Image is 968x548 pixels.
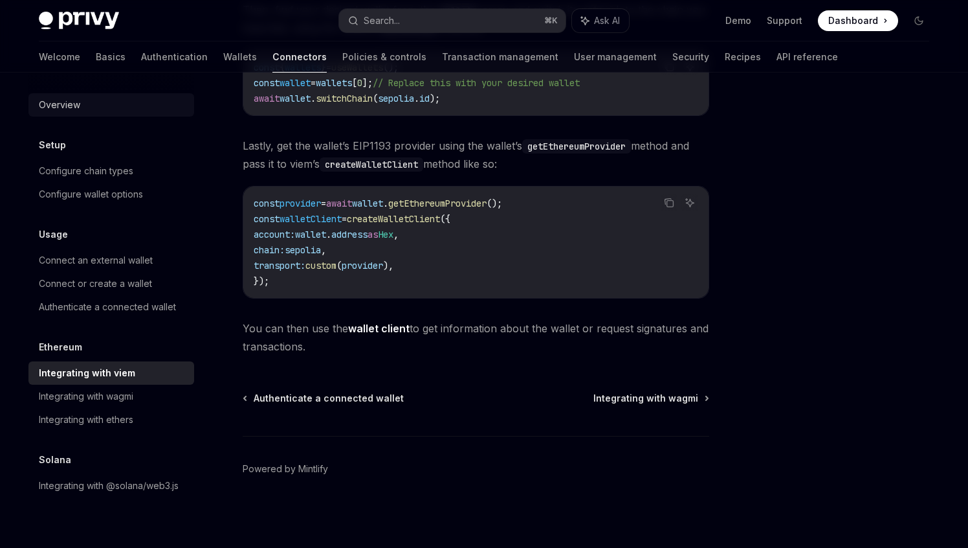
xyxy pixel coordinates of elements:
span: ⌘ K [544,16,558,26]
span: [ [352,77,357,89]
span: walletClient [280,213,342,225]
a: Connectors [272,41,327,73]
img: dark logo [39,12,119,30]
a: Security [672,41,709,73]
span: await [326,198,352,209]
span: switchChain [316,93,373,104]
div: Overview [39,97,80,113]
span: = [342,213,347,225]
button: Toggle dark mode [908,10,929,31]
span: ( [336,260,342,271]
span: provider [280,198,321,209]
span: provider [342,260,383,271]
div: Configure chain types [39,163,133,179]
span: Hex [378,229,393,240]
span: ]; [362,77,373,89]
span: You can then use the to get information about the wallet or request signatures and transactions. [243,319,709,356]
span: ( [373,93,378,104]
button: Search...⌘K [339,9,566,32]
div: Configure wallet options [39,187,143,202]
span: ); [430,93,440,104]
a: Wallets [223,41,257,73]
div: Integrating with viem [39,365,135,381]
a: Authenticate a connected wallet [244,392,404,405]
a: Configure wallet options [28,183,194,206]
h5: Solana [39,452,71,468]
a: Powered by Mintlify [243,462,328,475]
a: Configure chain types [28,159,194,183]
h5: Setup [39,137,66,153]
a: Support [767,14,802,27]
span: 0 [357,77,362,89]
span: }); [254,275,269,287]
span: address [331,229,368,240]
code: createWalletClient [320,157,423,172]
span: Authenticate a connected wallet [254,392,404,405]
span: . [414,93,419,104]
div: Integrating with @solana/web3.js [39,478,179,494]
span: , [321,244,326,256]
span: = [311,77,316,89]
span: createWalletClient [347,213,440,225]
strong: wallet client [348,322,410,335]
span: const [254,198,280,209]
span: = [321,198,326,209]
a: User management [574,41,657,73]
a: Connect or create a wallet [28,272,194,295]
span: wallet [280,93,311,104]
span: account: [254,229,295,240]
div: Integrating with ethers [39,412,133,428]
span: wallets [316,77,352,89]
h5: Ethereum [39,339,82,355]
a: Welcome [39,41,80,73]
span: await [254,93,280,104]
div: Authenticate a connected wallet [39,299,176,315]
a: Demo [725,14,751,27]
a: Authentication [141,41,208,73]
a: Integrating with @solana/web3.js [28,474,194,497]
span: . [326,229,331,240]
a: Integrating with wagmi [593,392,708,405]
span: (); [487,198,502,209]
button: Copy the contents from the code block [661,194,677,211]
span: as [368,229,378,240]
a: API reference [776,41,838,73]
a: Overview [28,93,194,117]
a: Dashboard [818,10,898,31]
span: id [419,93,430,104]
code: getEthereumProvider [522,139,631,154]
span: // Replace this with your desired wallet [373,77,580,89]
span: . [383,198,388,209]
span: . [311,93,316,104]
div: Connect or create a wallet [39,276,152,291]
a: Integrating with wagmi [28,385,194,408]
span: transport: [254,260,305,271]
span: wallet [280,77,311,89]
span: Integrating with wagmi [593,392,698,405]
a: Transaction management [442,41,558,73]
a: Integrating with viem [28,361,194,385]
a: Basics [96,41,126,73]
h5: Usage [39,227,68,242]
a: Integrating with ethers [28,408,194,431]
span: const [254,213,280,225]
span: Dashboard [828,14,878,27]
span: ), [383,260,393,271]
span: ({ [440,213,450,225]
span: Lastly, get the wallet’s EIP1193 provider using the wallet’s method and pass it to viem’s method ... [243,137,709,173]
span: custom [305,260,336,271]
span: sepolia [378,93,414,104]
span: getEthereumProvider [388,198,487,209]
button: Ask AI [681,194,698,211]
span: sepolia [285,244,321,256]
div: Search... [364,13,400,29]
span: const [254,77,280,89]
span: wallet [295,229,326,240]
span: , [393,229,399,240]
div: Connect an external wallet [39,253,153,268]
span: wallet [352,198,383,209]
button: Ask AI [572,9,629,32]
span: chain: [254,244,285,256]
a: Recipes [725,41,761,73]
a: Authenticate a connected wallet [28,295,194,319]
